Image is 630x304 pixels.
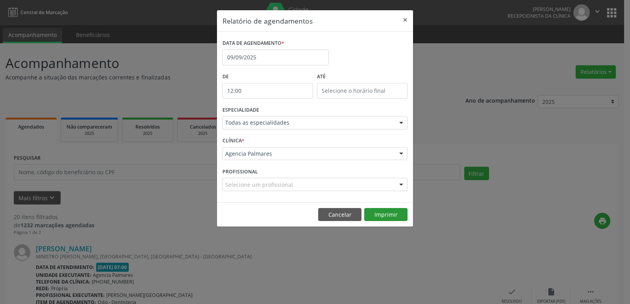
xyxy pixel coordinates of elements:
button: Imprimir [364,208,408,221]
label: CLÍNICA [222,135,245,147]
span: Agencia Palmares [225,150,391,158]
input: Selecione uma data ou intervalo [222,50,329,65]
label: ATÉ [317,71,408,83]
input: Selecione o horário final [317,83,408,99]
label: DATA DE AGENDAMENTO [222,37,284,50]
span: Selecione um profissional [225,181,293,189]
label: ESPECIALIDADE [222,104,259,116]
button: Cancelar [318,208,361,221]
label: De [222,71,313,83]
button: Close [397,10,413,29]
label: PROFISSIONAL [222,166,258,178]
span: Todas as especialidades [225,119,391,127]
h5: Relatório de agendamentos [222,16,313,26]
input: Selecione o horário inicial [222,83,313,99]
